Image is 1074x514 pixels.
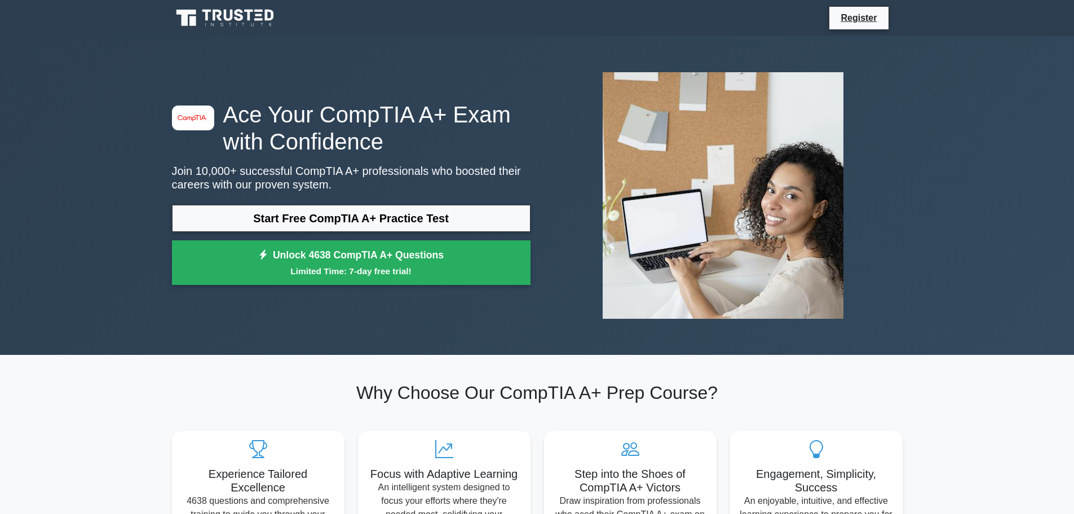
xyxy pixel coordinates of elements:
[186,265,516,278] small: Limited Time: 7-day free trial!
[172,240,531,285] a: Unlock 4638 CompTIA A+ QuestionsLimited Time: 7-day free trial!
[172,101,531,155] h1: Ace Your CompTIA A+ Exam with Confidence
[553,467,708,494] h5: Step into the Shoes of CompTIA A+ Victors
[739,467,894,494] h5: Engagement, Simplicity, Success
[172,205,531,232] a: Start Free CompTIA A+ Practice Test
[367,467,521,481] h5: Focus with Adaptive Learning
[172,164,531,191] p: Join 10,000+ successful CompTIA A+ professionals who boosted their careers with our proven system.
[181,467,335,494] h5: Experience Tailored Excellence
[172,382,903,403] h2: Why Choose Our CompTIA A+ Prep Course?
[834,11,883,25] a: Register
